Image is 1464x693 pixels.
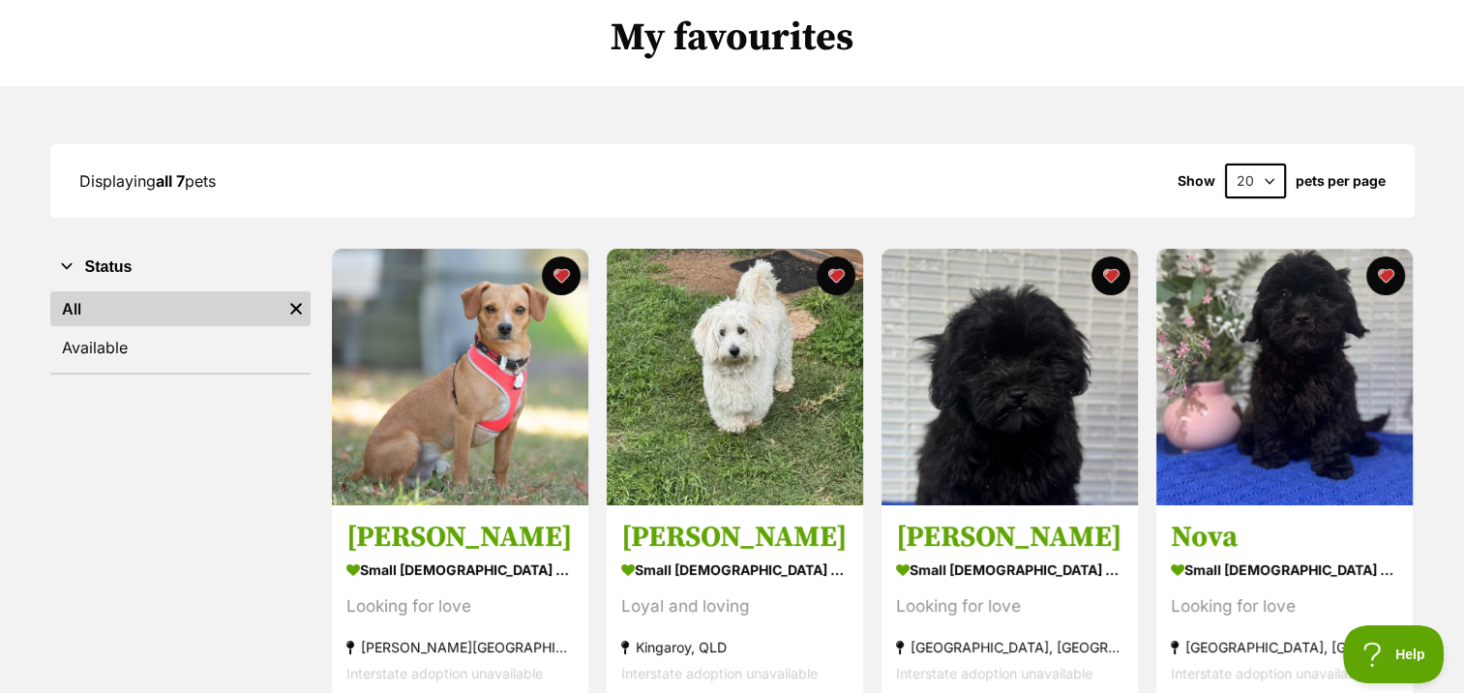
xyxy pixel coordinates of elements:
[896,557,1123,585] div: small [DEMOGRAPHIC_DATA] Dog
[621,557,849,585] div: small [DEMOGRAPHIC_DATA] Dog
[1171,666,1367,682] span: Interstate adoption unavailable
[1171,557,1398,585] div: small [DEMOGRAPHIC_DATA] Dog
[896,520,1123,557] h3: [PERSON_NAME]
[817,256,855,295] button: favourite
[332,249,588,505] img: Toby
[346,666,543,682] span: Interstate adoption unavailable
[50,330,311,365] a: Available
[1171,594,1398,620] div: Looking for love
[1171,635,1398,661] div: [GEOGRAPHIC_DATA], [GEOGRAPHIC_DATA]
[1366,256,1405,295] button: favourite
[881,249,1138,505] img: Archie
[282,291,311,326] a: Remove filter
[1343,625,1445,683] iframe: Help Scout Beacon - Open
[1156,249,1413,505] img: Nova
[50,287,311,373] div: Status
[346,520,574,557] h3: [PERSON_NAME]
[621,520,849,557] h3: [PERSON_NAME]
[896,666,1092,682] span: Interstate adoption unavailable
[79,171,216,191] span: Displaying pets
[621,666,818,682] span: Interstate adoption unavailable
[621,635,849,661] div: Kingaroy, QLD
[607,249,863,505] img: Charlie
[156,171,185,191] strong: all 7
[1171,520,1398,557] h3: Nova
[542,256,581,295] button: favourite
[346,557,574,585] div: small [DEMOGRAPHIC_DATA] Dog
[1178,173,1215,189] span: Show
[1091,256,1130,295] button: favourite
[1296,173,1386,189] label: pets per page
[896,635,1123,661] div: [GEOGRAPHIC_DATA], [GEOGRAPHIC_DATA]
[621,594,849,620] div: Loyal and loving
[346,635,574,661] div: [PERSON_NAME][GEOGRAPHIC_DATA], [GEOGRAPHIC_DATA]
[50,291,282,326] a: All
[896,594,1123,620] div: Looking for love
[50,255,311,280] button: Status
[346,594,574,620] div: Looking for love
